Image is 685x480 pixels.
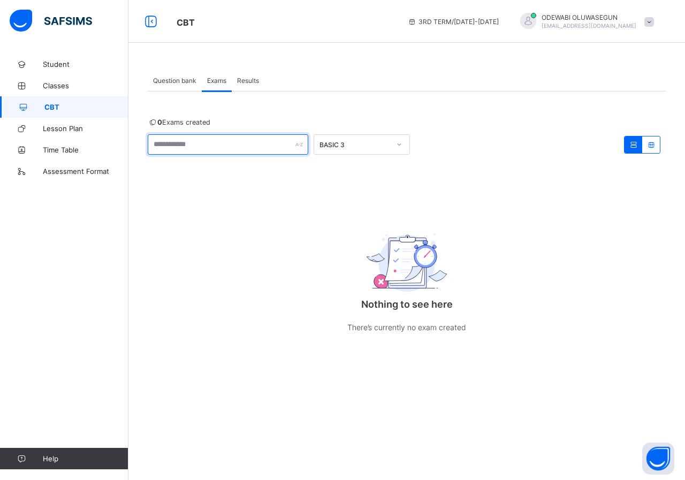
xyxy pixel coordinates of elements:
[43,124,128,133] span: Lesson Plan
[153,77,196,85] span: Question bank
[43,454,128,463] span: Help
[542,13,636,21] span: ODEWABI OLUWASEGUN
[43,60,128,68] span: Student
[157,118,162,126] b: 0
[177,17,195,28] span: CBT
[642,443,674,475] button: Open asap
[408,18,499,26] span: session/term information
[148,118,210,126] span: Exams created
[43,167,128,176] span: Assessment Format
[509,13,659,31] div: ODEWABIOLUWASEGUN
[10,10,92,32] img: safsims
[300,204,514,355] div: Nothing to see here
[43,146,128,154] span: Time Table
[207,77,226,85] span: Exams
[300,299,514,310] p: Nothing to see here
[237,77,259,85] span: Results
[367,233,447,292] img: empty_exam.25ac31c7e64bfa8fcc0a6b068b22d071.svg
[542,22,636,29] span: [EMAIL_ADDRESS][DOMAIN_NAME]
[43,81,128,90] span: Classes
[300,321,514,334] p: There’s currently no exam created
[44,103,128,111] span: CBT
[319,141,390,149] div: BASIC 3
